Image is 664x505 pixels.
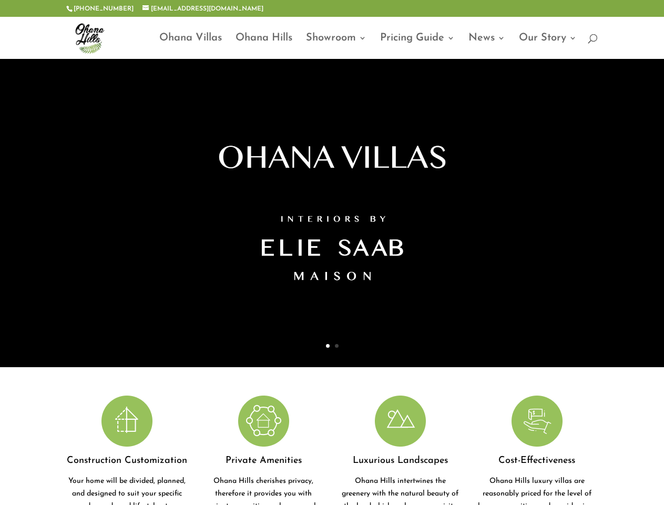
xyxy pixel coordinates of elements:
a: Our Story [519,34,577,59]
h4: Construction Customization [66,452,187,475]
a: Pricing Guide [380,34,455,59]
a: 1 [326,344,330,348]
a: Ohana Villas [159,34,222,59]
img: ohana-hills [68,17,110,59]
a: News [468,34,505,59]
a: [EMAIL_ADDRESS][DOMAIN_NAME] [142,6,263,12]
h4: Luxurious Landscapes [340,452,461,475]
h4: Cost-Effectiveness [476,452,597,475]
a: [PHONE_NUMBER] [74,6,134,12]
a: Showroom [306,34,366,59]
a: Ohana Hills [236,34,292,59]
a: 2 [335,344,339,348]
h4: Private Amenities [203,452,324,475]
